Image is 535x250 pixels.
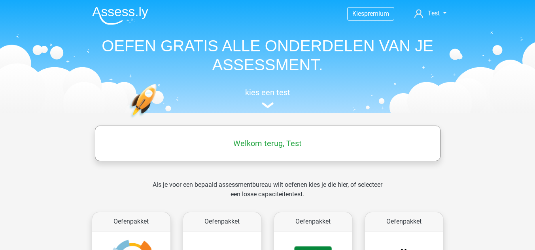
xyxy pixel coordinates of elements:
[86,88,450,97] h5: kies een test
[428,9,440,17] span: Test
[146,180,389,209] div: Als je voor een bepaald assessmentbureau wilt oefenen kies je die hier, of selecteer een losse ca...
[364,10,389,17] span: premium
[262,102,274,108] img: assessment
[86,88,450,109] a: kies een test
[411,9,449,18] a: Test
[99,139,437,148] h5: Welkom terug, Test
[129,84,187,155] img: oefenen
[348,8,394,19] a: Kiespremium
[92,6,148,25] img: Assessly
[352,10,364,17] span: Kies
[86,36,450,74] h1: OEFEN GRATIS ALLE ONDERDELEN VAN JE ASSESSMENT.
